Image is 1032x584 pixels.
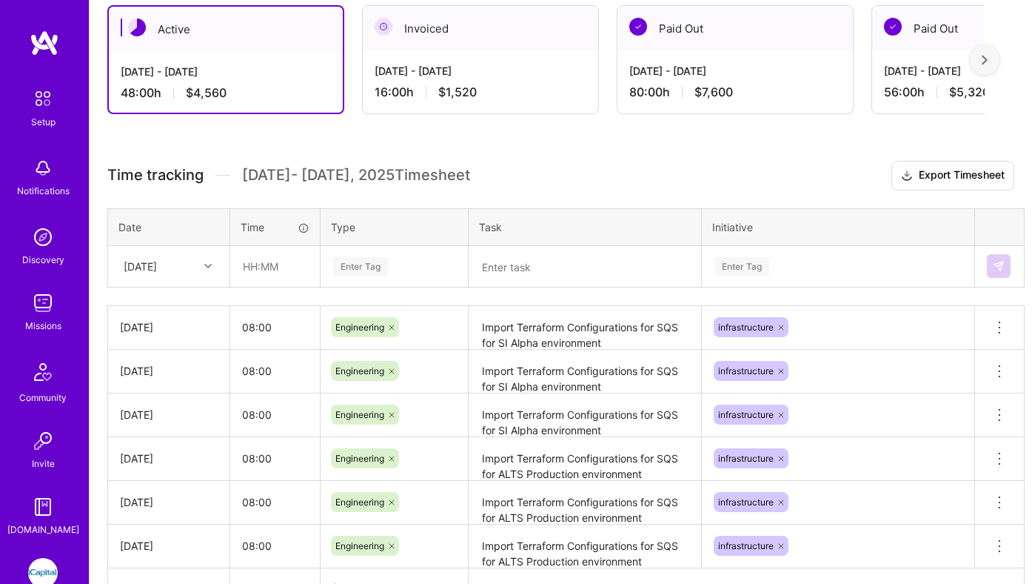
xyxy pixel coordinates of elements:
[375,84,586,100] div: 16:00 h
[949,84,990,100] span: $5,320
[901,168,913,184] i: icon Download
[470,526,700,567] textarea: Import Terraform Configurations for SQS for ALTS Production environment
[230,439,320,478] input: HH:MM
[120,494,218,510] div: [DATE]
[120,538,218,554] div: [DATE]
[629,18,647,36] img: Paid Out
[718,453,774,464] span: infrastructure
[17,183,70,199] div: Notifications
[22,252,64,268] div: Discovery
[438,84,477,100] span: $1,520
[124,259,157,274] div: [DATE]
[629,84,841,100] div: 80:00 h
[128,19,146,36] img: Active
[891,161,1014,190] button: Export Timesheet
[714,255,769,278] div: Enter Tag
[241,219,309,235] div: Time
[242,166,470,185] span: [DATE] - [DATE] , 2025 Timesheet
[718,540,774,551] span: infrastructure
[108,208,230,245] th: Date
[120,319,218,335] div: [DATE]
[470,482,700,523] textarea: Import Terraform Configurations for SQS for ALTS Production environment
[718,322,774,333] span: infrastructure
[7,522,79,537] div: [DOMAIN_NAME]
[993,260,1005,272] img: Submit
[375,18,392,36] img: Invoiced
[28,222,58,252] img: discovery
[470,439,700,480] textarea: Import Terraform Configurations for SQS for ALTS Production environment
[186,85,227,101] span: $4,560
[28,288,58,318] img: teamwork
[120,363,218,379] div: [DATE]
[335,497,384,508] span: Engineering
[231,247,319,286] input: HH:MM
[375,63,586,79] div: [DATE] - [DATE]
[718,409,774,420] span: infrastructure
[335,409,384,420] span: Engineering
[335,453,384,464] span: Engineering
[230,395,320,434] input: HH:MM
[321,208,469,245] th: Type
[363,6,598,51] div: Invoiced
[28,153,58,183] img: bell
[718,365,774,376] span: infrastructure
[335,540,384,551] span: Engineering
[32,456,55,471] div: Invite
[335,322,384,333] span: Engineering
[982,55,988,65] img: right
[230,482,320,522] input: HH:MM
[335,365,384,376] span: Engineering
[121,85,331,101] div: 48:00 h
[25,354,61,390] img: Community
[30,30,59,56] img: logo
[718,497,774,508] span: infrastructure
[617,6,853,51] div: Paid Out
[470,308,700,348] textarea: Import Terraform Configurations for SQS for SI Alpha environment
[27,83,58,114] img: setup
[204,262,212,270] i: icon Chevron
[28,426,58,456] img: Invite
[470,395,700,436] textarea: Import Terraform Configurations for SQS for SI Alpha environment
[470,351,700,392] textarea: Import Terraform Configurations for SQS for SI Alpha environment
[19,390,67,405] div: Community
[712,219,964,235] div: Initiative
[31,114,56,130] div: Setup
[120,451,218,466] div: [DATE]
[120,407,218,422] div: [DATE]
[109,7,343,52] div: Active
[230,351,320,391] input: HH:MM
[25,318,61,334] div: Missions
[333,255,388,278] div: Enter Tag
[629,63,841,79] div: [DATE] - [DATE]
[694,84,733,100] span: $7,600
[469,208,702,245] th: Task
[884,18,902,36] img: Paid Out
[230,308,320,347] input: HH:MM
[121,64,331,79] div: [DATE] - [DATE]
[107,166,204,185] span: Time tracking
[28,492,58,522] img: guide book
[230,526,320,565] input: HH:MM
